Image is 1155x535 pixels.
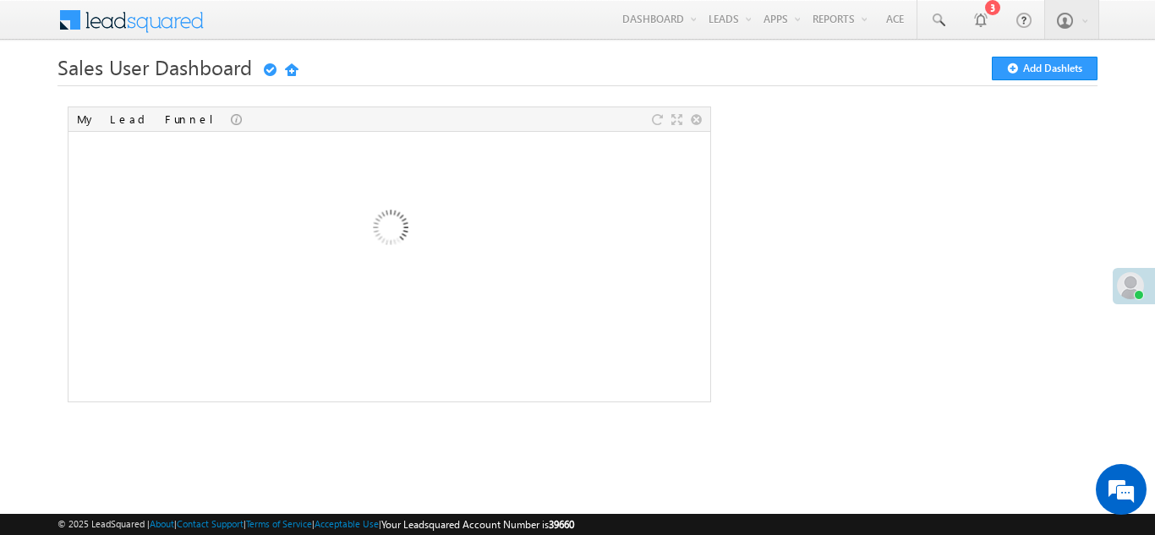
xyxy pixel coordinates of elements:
a: Terms of Service [246,518,312,529]
span: 39660 [549,518,574,531]
button: Add Dashlets [992,57,1098,80]
span: © 2025 LeadSquared | | | | | [57,516,574,532]
a: Contact Support [177,518,244,529]
a: About [150,518,174,529]
img: Loading... [298,139,480,321]
div: My Lead Funnel [77,112,231,127]
a: Acceptable Use [315,518,379,529]
span: Your Leadsquared Account Number is [381,518,574,531]
span: Sales User Dashboard [57,53,252,80]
